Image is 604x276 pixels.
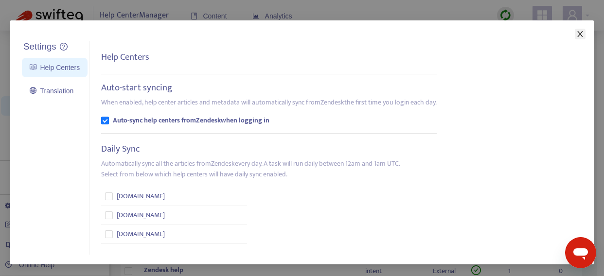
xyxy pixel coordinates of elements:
[117,210,165,221] span: [DOMAIN_NAME]
[113,115,269,126] b: Auto-sync help centers from Zendesk when logging in
[576,30,584,38] span: close
[101,83,172,94] h5: Auto-start syncing
[101,144,140,155] h5: Daily Sync
[117,191,165,202] span: [DOMAIN_NAME]
[101,52,149,63] h5: Help Centers
[60,43,68,51] a: question-circle
[117,229,165,240] span: [DOMAIN_NAME]
[101,97,437,108] p: When enabled, help center articles and metadata will automatically sync from Zendesk the first ti...
[101,158,400,180] p: Automatically sync all the articles from Zendesk every day. A task will run daily between 12am an...
[23,41,56,52] h5: Settings
[575,29,586,39] button: Close
[30,87,73,95] a: Translation
[30,64,80,71] a: Help Centers
[565,237,596,268] iframe: Button to launch messaging window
